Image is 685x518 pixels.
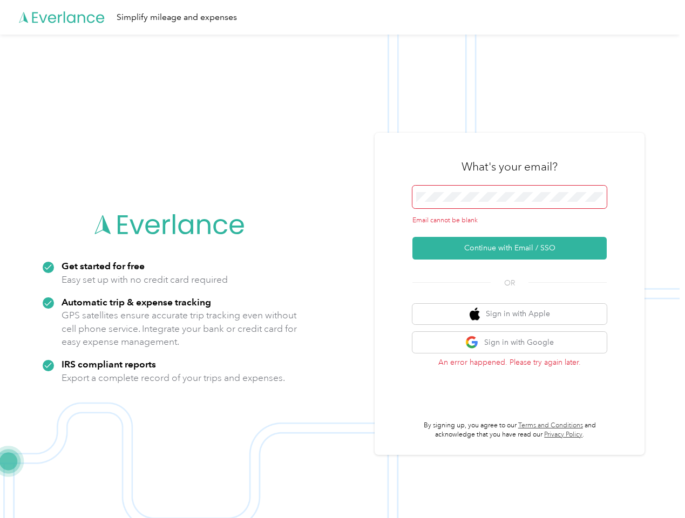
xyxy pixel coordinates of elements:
[470,308,480,321] img: apple logo
[518,421,583,430] a: Terms and Conditions
[412,357,607,368] p: An error happened. Please try again later.
[412,237,607,260] button: Continue with Email / SSO
[62,273,228,287] p: Easy set up with no credit card required
[62,309,297,349] p: GPS satellites ensure accurate trip tracking even without cell phone service. Integrate your bank...
[491,277,528,289] span: OR
[412,421,607,440] p: By signing up, you agree to our and acknowledge that you have read our .
[544,431,582,439] a: Privacy Policy
[62,371,285,385] p: Export a complete record of your trips and expenses.
[62,296,211,308] strong: Automatic trip & expense tracking
[412,304,607,325] button: apple logoSign in with Apple
[62,358,156,370] strong: IRS compliant reports
[412,216,607,226] div: Email cannot be blank
[62,260,145,271] strong: Get started for free
[462,159,558,174] h3: What's your email?
[465,336,479,349] img: google logo
[412,332,607,353] button: google logoSign in with Google
[117,11,237,24] div: Simplify mileage and expenses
